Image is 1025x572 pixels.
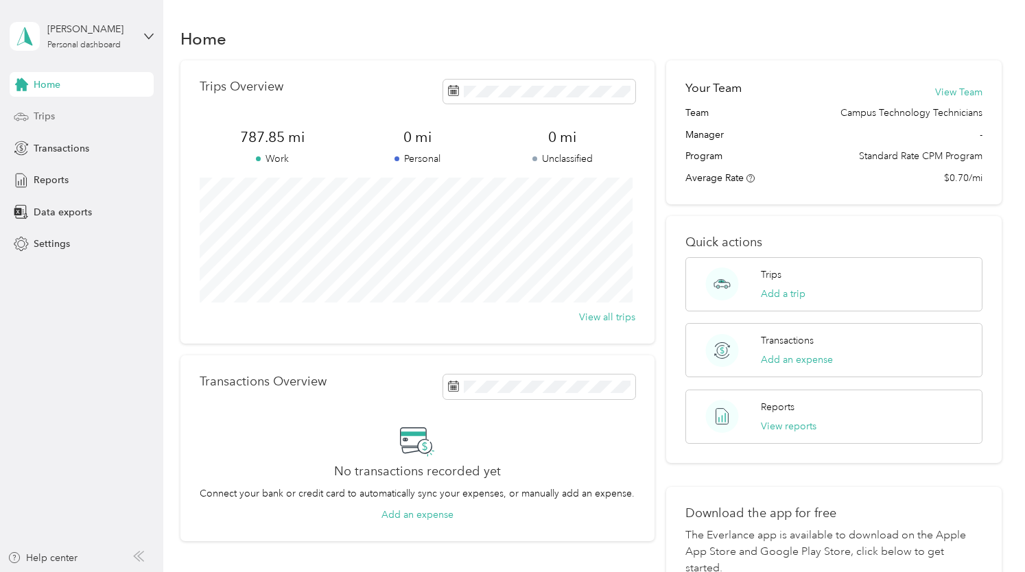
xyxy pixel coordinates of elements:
[980,128,982,142] span: -
[34,237,70,251] span: Settings
[200,152,345,166] p: Work
[685,106,709,120] span: Team
[200,128,345,147] span: 787.85 mi
[47,22,133,36] div: [PERSON_NAME]
[334,464,501,479] h2: No transactions recorded yet
[34,205,92,219] span: Data exports
[944,171,982,185] span: $0.70/mi
[685,235,982,250] p: Quick actions
[761,287,805,301] button: Add a trip
[180,32,226,46] h1: Home
[685,149,722,163] span: Program
[344,152,490,166] p: Personal
[34,109,55,123] span: Trips
[490,128,635,147] span: 0 mi
[761,353,833,367] button: Add an expense
[200,486,635,501] p: Connect your bank or credit card to automatically sync your expenses, or manually add an expense.
[34,78,60,92] span: Home
[761,333,814,348] p: Transactions
[840,106,982,120] span: Campus Technology Technicians
[34,141,89,156] span: Transactions
[200,80,283,94] p: Trips Overview
[47,41,121,49] div: Personal dashboard
[948,495,1025,572] iframe: Everlance-gr Chat Button Frame
[935,85,982,99] button: View Team
[685,172,744,184] span: Average Rate
[859,149,982,163] span: Standard Rate CPM Program
[761,419,816,433] button: View reports
[579,310,635,324] button: View all trips
[8,551,78,565] button: Help center
[200,374,327,389] p: Transactions Overview
[761,400,794,414] p: Reports
[344,128,490,147] span: 0 mi
[685,80,742,97] h2: Your Team
[34,173,69,187] span: Reports
[685,128,724,142] span: Manager
[685,506,982,521] p: Download the app for free
[761,267,781,282] p: Trips
[490,152,635,166] p: Unclassified
[381,508,453,522] button: Add an expense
